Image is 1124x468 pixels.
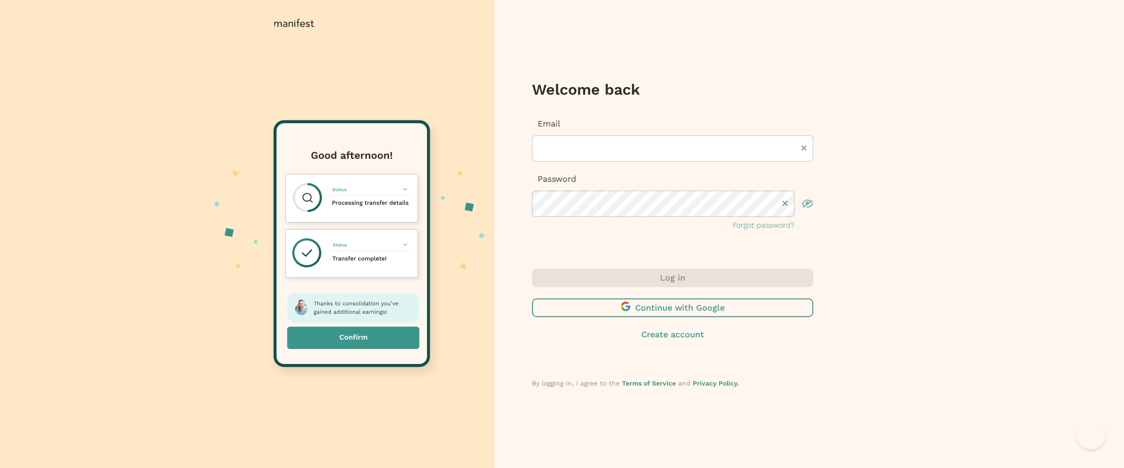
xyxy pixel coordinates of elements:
[214,115,485,381] img: auth
[532,298,813,317] button: Continue with Google
[622,379,676,387] a: Terms of Service
[532,80,813,99] h3: Welcome back
[532,379,739,387] span: By logging in, I agree to the and
[733,220,794,231] button: Forgot password?
[532,118,813,130] p: Email
[532,328,813,341] button: Create account
[1077,421,1105,449] iframe: Help Scout Beacon - Open
[693,379,739,387] a: Privacy Policy.
[532,173,813,185] p: Password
